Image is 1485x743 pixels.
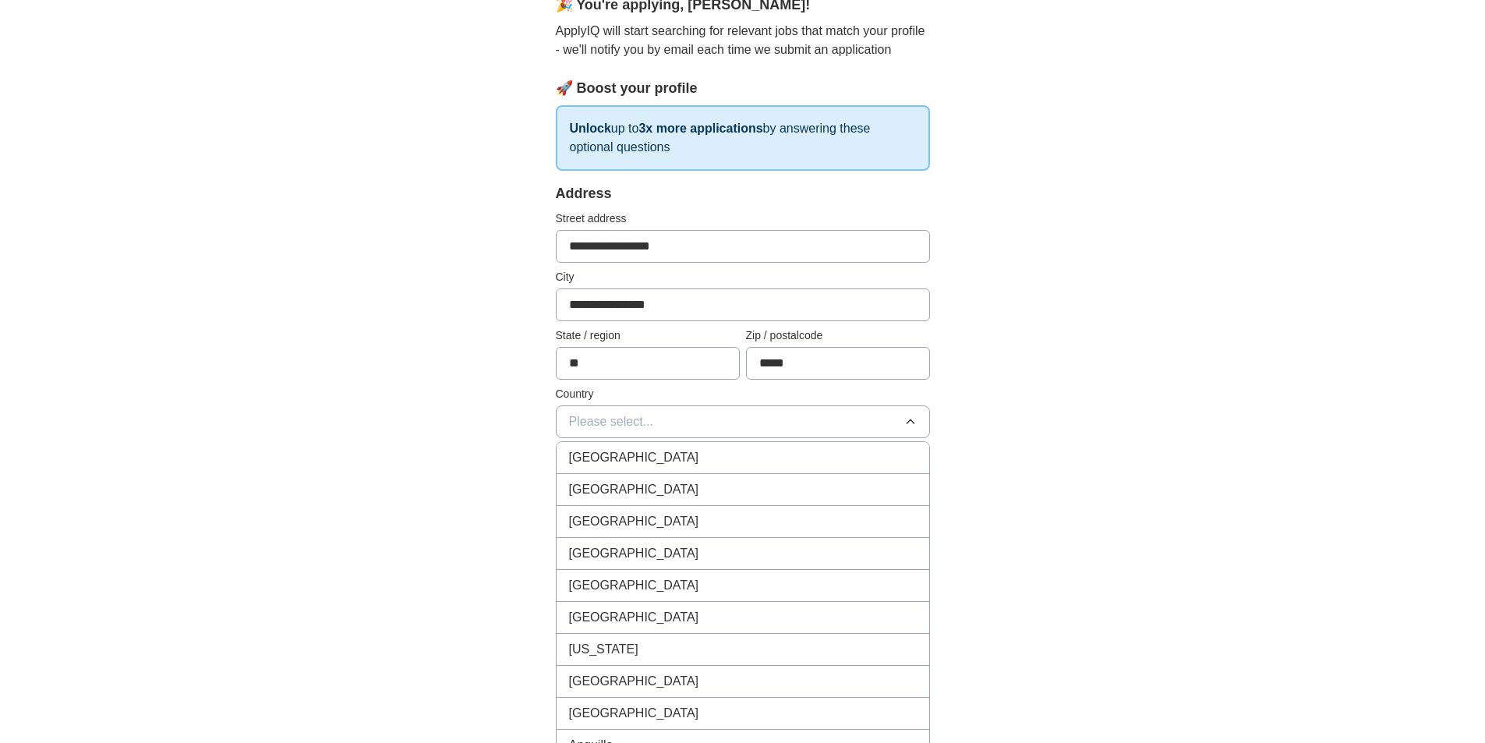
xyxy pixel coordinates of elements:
label: Street address [556,211,930,227]
span: [GEOGRAPHIC_DATA] [569,448,699,467]
span: [GEOGRAPHIC_DATA] [569,608,699,627]
span: [GEOGRAPHIC_DATA] [569,544,699,563]
p: up to by answering these optional questions [556,105,930,171]
label: City [556,269,930,285]
p: ApplyIQ will start searching for relevant jobs that match your profile - we'll notify you by emai... [556,22,930,59]
label: State / region [556,327,740,344]
span: [US_STATE] [569,640,638,659]
span: Please select... [569,412,654,431]
span: [GEOGRAPHIC_DATA] [569,512,699,531]
span: [GEOGRAPHIC_DATA] [569,480,699,499]
span: [GEOGRAPHIC_DATA] [569,672,699,691]
strong: Unlock [570,122,611,135]
button: Please select... [556,405,930,438]
strong: 3x more applications [638,122,762,135]
div: Address [556,183,930,204]
label: Country [556,386,930,402]
span: [GEOGRAPHIC_DATA] [569,704,699,723]
div: 🚀 Boost your profile [556,78,930,99]
span: [GEOGRAPHIC_DATA] [569,576,699,595]
label: Zip / postalcode [746,327,930,344]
